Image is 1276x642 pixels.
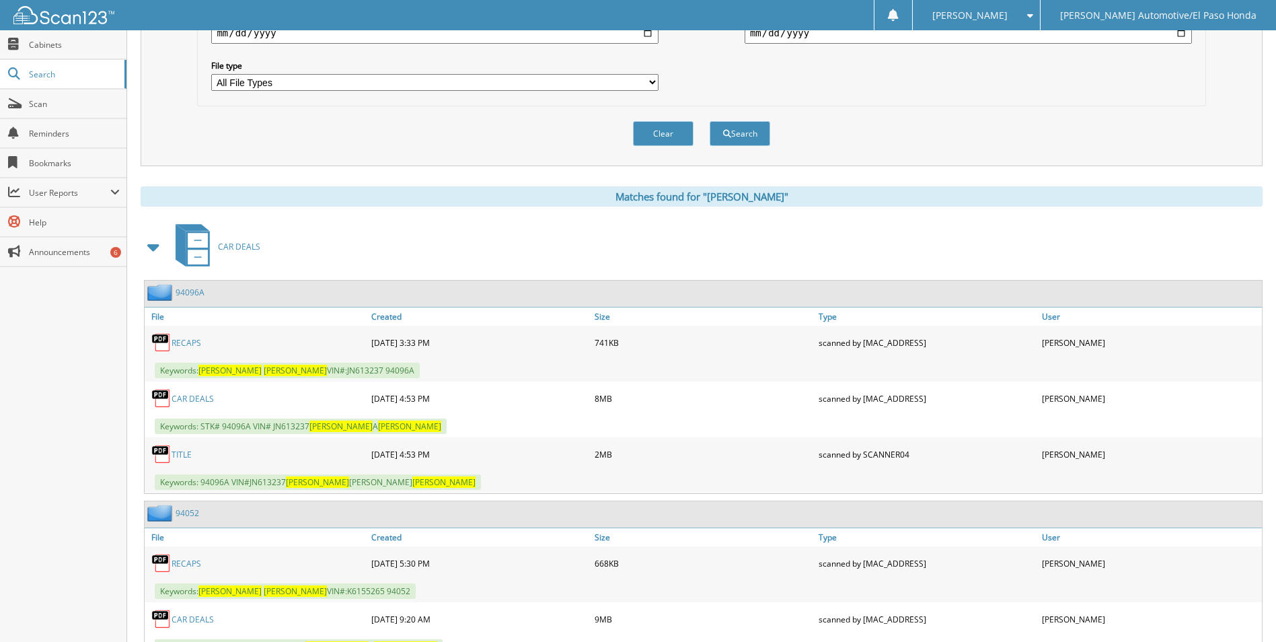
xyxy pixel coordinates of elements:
a: RECAPS [172,558,201,569]
img: scan123-logo-white.svg [13,6,114,24]
img: PDF.png [151,553,172,573]
span: [PERSON_NAME] [264,585,327,597]
span: Cabinets [29,39,120,50]
a: Created [368,528,591,546]
img: PDF.png [151,444,172,464]
div: 6 [110,247,121,258]
a: 94052 [176,507,199,519]
a: User [1039,308,1262,326]
div: 9MB [591,606,815,633]
span: User Reports [29,187,110,199]
div: Matches found for "[PERSON_NAME]" [141,186,1263,207]
div: [PERSON_NAME] [1039,329,1262,356]
input: start [211,22,659,44]
img: folder2.png [147,284,176,301]
span: Search [29,69,118,80]
div: scanned by [MAC_ADDRESS] [815,550,1039,577]
a: CAR DEALS [167,220,260,273]
span: [PERSON_NAME] Automotive/El Paso Honda [1060,11,1256,20]
a: Created [368,308,591,326]
a: CAR DEALS [172,614,214,625]
div: scanned by SCANNER04 [815,441,1039,468]
div: [DATE] 4:53 PM [368,441,591,468]
div: [DATE] 9:20 AM [368,606,591,633]
label: File type [211,60,659,71]
a: RECAPS [172,337,201,349]
span: [PERSON_NAME] [378,421,441,432]
a: File [145,308,368,326]
span: [PERSON_NAME] [198,365,262,376]
span: Reminders [29,128,120,139]
span: Scan [29,98,120,110]
a: User [1039,528,1262,546]
a: TITLE [172,449,192,460]
span: Keywords: STK# 94096A VIN# JN613237 A [155,419,447,434]
span: Help [29,217,120,228]
div: [PERSON_NAME] [1039,550,1262,577]
a: Size [591,528,815,546]
a: CAR DEALS [172,393,214,404]
div: 2MB [591,441,815,468]
span: [PERSON_NAME] [286,476,349,488]
img: folder2.png [147,505,176,522]
img: PDF.png [151,609,172,629]
span: Keywords: VIN#:JN613237 94096A [155,363,420,378]
button: Clear [633,121,693,146]
iframe: Chat Widget [1209,577,1276,642]
a: Size [591,308,815,326]
div: scanned by [MAC_ADDRESS] [815,385,1039,412]
span: [PERSON_NAME] [264,365,327,376]
button: Search [710,121,770,146]
div: [PERSON_NAME] [1039,606,1262,633]
div: [DATE] 3:33 PM [368,329,591,356]
div: scanned by [MAC_ADDRESS] [815,329,1039,356]
a: 94096A [176,287,204,298]
div: 741KB [591,329,815,356]
span: [PERSON_NAME] [309,421,373,432]
a: Type [815,528,1039,546]
span: Keywords: 94096A VIN#JN613237 [PERSON_NAME] [155,474,481,490]
span: Announcements [29,246,120,258]
span: Bookmarks [29,157,120,169]
span: Keywords: VIN#:K6155265 94052 [155,583,416,599]
a: Type [815,308,1039,326]
a: File [145,528,368,546]
span: [PERSON_NAME] [198,585,262,597]
div: [PERSON_NAME] [1039,441,1262,468]
div: 8MB [591,385,815,412]
span: [PERSON_NAME] [932,11,1008,20]
span: CAR DEALS [218,241,260,252]
div: [DATE] 4:53 PM [368,385,591,412]
div: [DATE] 5:30 PM [368,550,591,577]
div: 668KB [591,550,815,577]
img: PDF.png [151,388,172,408]
img: PDF.png [151,332,172,353]
input: end [745,22,1192,44]
span: [PERSON_NAME] [412,476,476,488]
div: [PERSON_NAME] [1039,385,1262,412]
div: scanned by [MAC_ADDRESS] [815,606,1039,633]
